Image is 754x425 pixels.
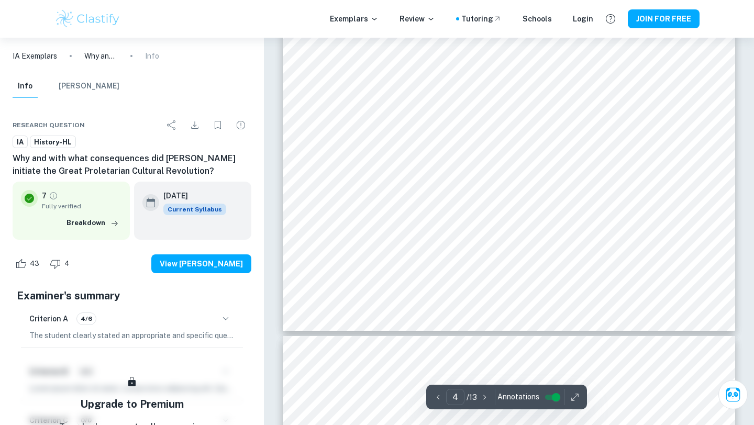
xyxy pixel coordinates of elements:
div: Share [161,115,182,136]
a: Schools [523,13,552,25]
a: Grade fully verified [49,191,58,200]
h5: Upgrade to Premium [80,396,184,412]
span: 4/6 [77,314,96,323]
h5: Examiner's summary [17,288,247,304]
span: 43 [24,259,45,269]
button: View [PERSON_NAME] [151,254,251,273]
p: The student clearly stated an appropriate and specific question for the historical investigation,... [29,330,235,341]
span: History-HL [30,137,75,148]
button: Info [13,75,38,98]
img: Clastify logo [54,8,121,29]
a: IA [13,136,28,149]
div: Bookmark [207,115,228,136]
div: This exemplar is based on the current syllabus. Feel free to refer to it for inspiration/ideas wh... [163,204,226,215]
span: IA [13,137,27,148]
span: Current Syllabus [163,204,226,215]
h6: Why and with what consequences did [PERSON_NAME] initiate the Great Proletarian Cultural Revolution? [13,152,251,177]
a: Tutoring [461,13,502,25]
a: Login [573,13,593,25]
p: Review [400,13,435,25]
p: 7 [42,190,47,202]
p: Exemplars [330,13,379,25]
span: Fully verified [42,202,121,211]
button: Help and Feedback [602,10,619,28]
button: JOIN FOR FREE [628,9,700,28]
button: Breakdown [64,215,121,231]
h6: Criterion A [29,313,68,325]
div: Download [184,115,205,136]
p: Info [145,50,159,62]
span: Research question [13,120,85,130]
a: IA Exemplars [13,50,57,62]
p: Why and with what consequences did [PERSON_NAME] initiate the Great Proletarian Cultural Revolution? [84,50,118,62]
p: / 13 [467,392,477,403]
h6: [DATE] [163,190,218,202]
button: [PERSON_NAME] [59,75,119,98]
button: Ask Clai [718,380,748,409]
a: History-HL [30,136,76,149]
div: Report issue [230,115,251,136]
span: 4 [59,259,75,269]
div: Like [13,255,45,272]
span: Annotations [497,392,539,402]
div: Dislike [47,255,75,272]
